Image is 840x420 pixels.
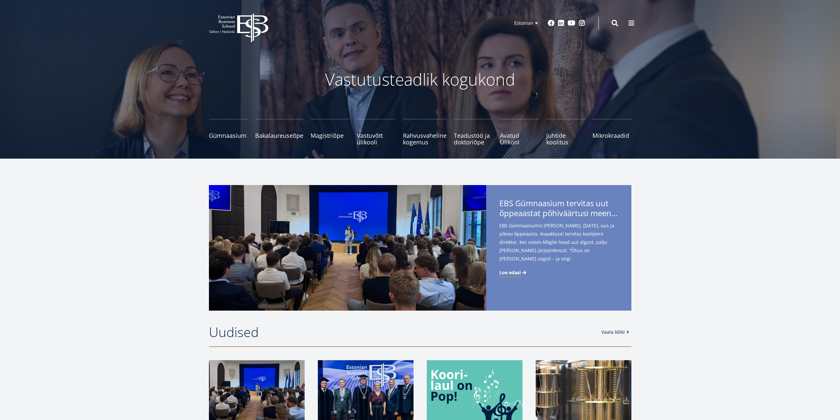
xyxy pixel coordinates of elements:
[209,119,248,145] a: Gümnaasium
[601,329,631,335] a: Vaata kõiki
[579,20,585,26] a: Instagram
[499,269,521,276] span: Loe edasi
[454,132,493,145] span: Teadustöö ja doktoriõpe
[499,198,618,220] span: EBS Gümnaasium tervitas uut
[592,132,631,139] span: Mikrokraadid
[592,119,631,145] a: Mikrokraadid
[546,132,585,145] span: Juhtide koolitus
[209,185,486,311] img: a
[357,132,396,145] span: Vastuvõtt ülikooli
[558,20,564,26] a: Linkedin
[245,69,595,89] p: Vastutusteadlik kogukond
[255,119,303,145] a: Bakalaureuseõpe
[209,324,595,340] h2: Uudised
[499,269,527,276] a: Loe edasi
[403,119,447,145] a: Rahvusvaheline kogemus
[311,119,350,145] a: Magistriõpe
[403,132,447,145] span: Rahvusvaheline kogemus
[500,132,539,145] span: Avatud Ülikool
[500,119,539,145] a: Avatud Ülikool
[454,119,493,145] a: Teadustöö ja doktoriõpe
[499,221,618,273] span: EBS Gümnaasiumis [PERSON_NAME], [DATE], uus ja põnev õppeaasta. Avaaktusel tervitas koolipere dir...
[546,119,585,145] a: Juhtide koolitus
[499,208,618,218] span: õppeaastat põhiväärtusi meenutades
[311,132,350,139] span: Magistriõpe
[548,20,554,26] a: Facebook
[357,119,396,145] a: Vastuvõtt ülikooli
[255,132,303,139] span: Bakalaureuseõpe
[209,132,248,139] span: Gümnaasium
[568,20,575,26] a: Youtube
